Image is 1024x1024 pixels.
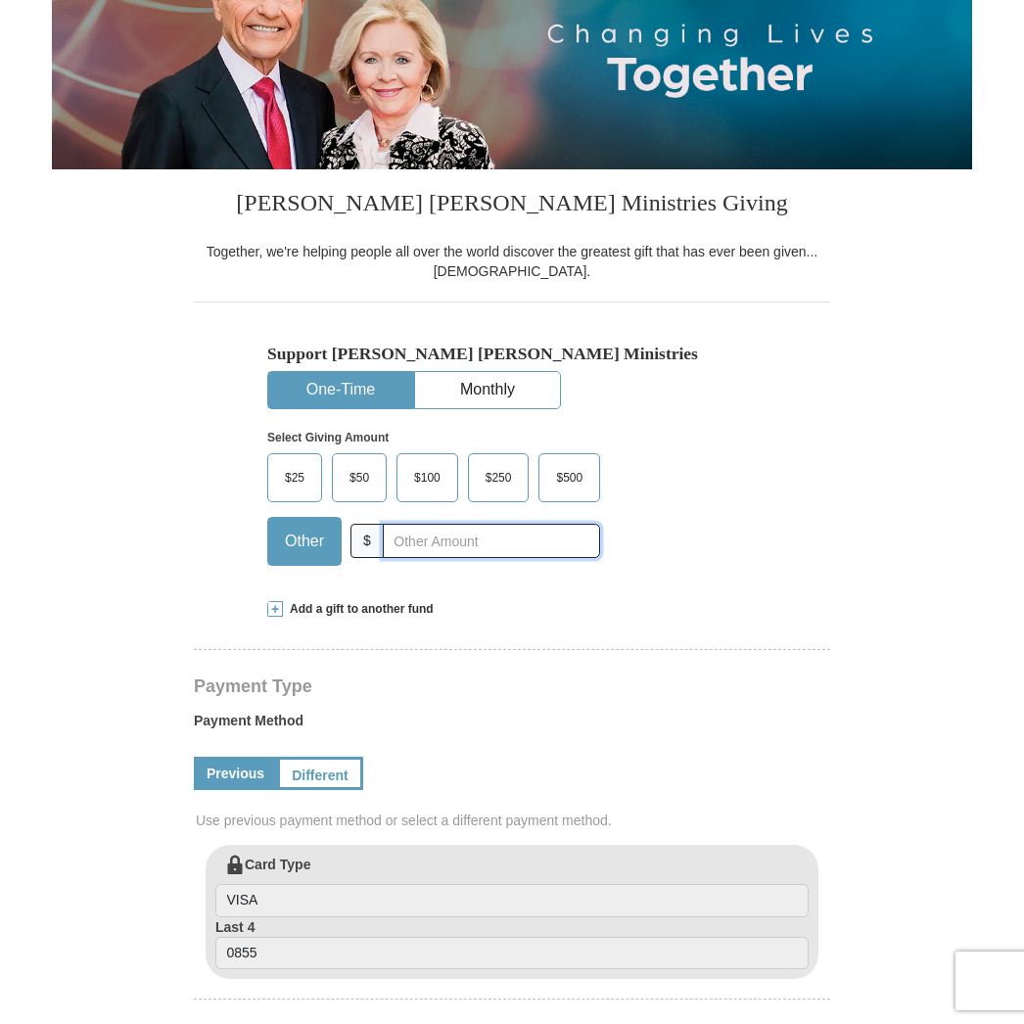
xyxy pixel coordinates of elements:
[277,757,363,790] a: Different
[275,527,334,556] span: Other
[275,463,314,492] span: $25
[267,431,389,444] strong: Select Giving Amount
[476,463,522,492] span: $250
[194,678,830,694] h4: Payment Type
[194,757,277,790] a: Previous
[268,372,413,408] button: One-Time
[546,463,592,492] span: $500
[350,524,384,558] span: $
[215,884,809,917] input: Card Type
[215,917,809,970] label: Last 4
[196,811,832,830] span: Use previous payment method or select a different payment method.
[267,344,757,364] h5: Support [PERSON_NAME] [PERSON_NAME] Ministries
[194,169,830,242] h3: [PERSON_NAME] [PERSON_NAME] Ministries Giving
[215,937,809,970] input: Last 4
[404,463,450,492] span: $100
[194,711,830,740] label: Payment Method
[215,855,809,917] label: Card Type
[194,242,830,281] div: Together, we're helping people all over the world discover the greatest gift that has ever been g...
[383,524,600,558] input: Other Amount
[415,372,560,408] button: Monthly
[283,601,434,618] span: Add a gift to another fund
[340,463,379,492] span: $50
